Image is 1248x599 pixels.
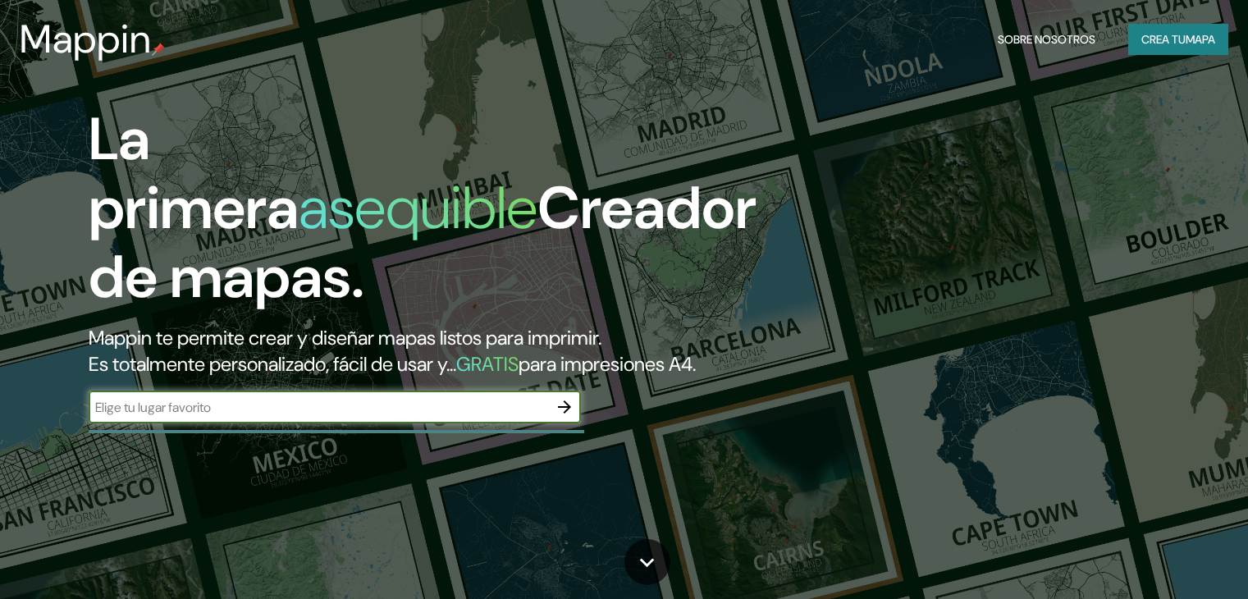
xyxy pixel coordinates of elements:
[1141,32,1186,47] font: Crea tu
[89,398,548,417] input: Elige tu lugar favorito
[1186,32,1215,47] font: mapa
[991,24,1102,55] button: Sobre nosotros
[89,325,601,350] font: Mappin te permite crear y diseñar mapas listos para imprimir.
[152,43,165,56] img: pin de mapeo
[20,13,152,65] font: Mappin
[89,101,299,246] font: La primera
[89,170,757,315] font: Creador de mapas.
[998,32,1095,47] font: Sobre nosotros
[1102,535,1230,581] iframe: Lanzador de widgets de ayuda
[89,351,456,377] font: Es totalmente personalizado, fácil de usar y...
[456,351,519,377] font: GRATIS
[1128,24,1228,55] button: Crea tumapa
[299,170,537,246] font: asequible
[519,351,696,377] font: para impresiones A4.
